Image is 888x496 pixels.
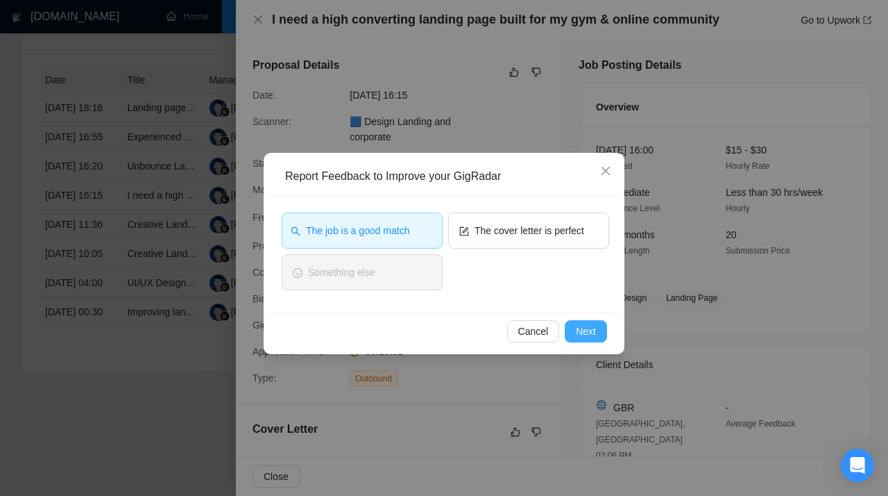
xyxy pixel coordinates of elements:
span: Cancel [518,324,549,339]
span: Next [576,324,596,339]
button: smileSomething else [282,254,443,290]
button: Cancel [507,320,560,342]
div: Open Intercom Messenger [841,449,874,482]
span: search [291,225,300,235]
span: form [459,225,469,235]
div: Report Feedback to Improve your GigRadar [285,169,613,184]
span: close [600,165,611,176]
button: searchThe job is a good match [282,213,443,249]
button: Close [587,153,624,190]
span: The job is a good match [306,223,409,238]
button: formThe cover letter is perfect [448,213,609,249]
button: Next [565,320,607,342]
span: The cover letter is perfect [475,223,584,238]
